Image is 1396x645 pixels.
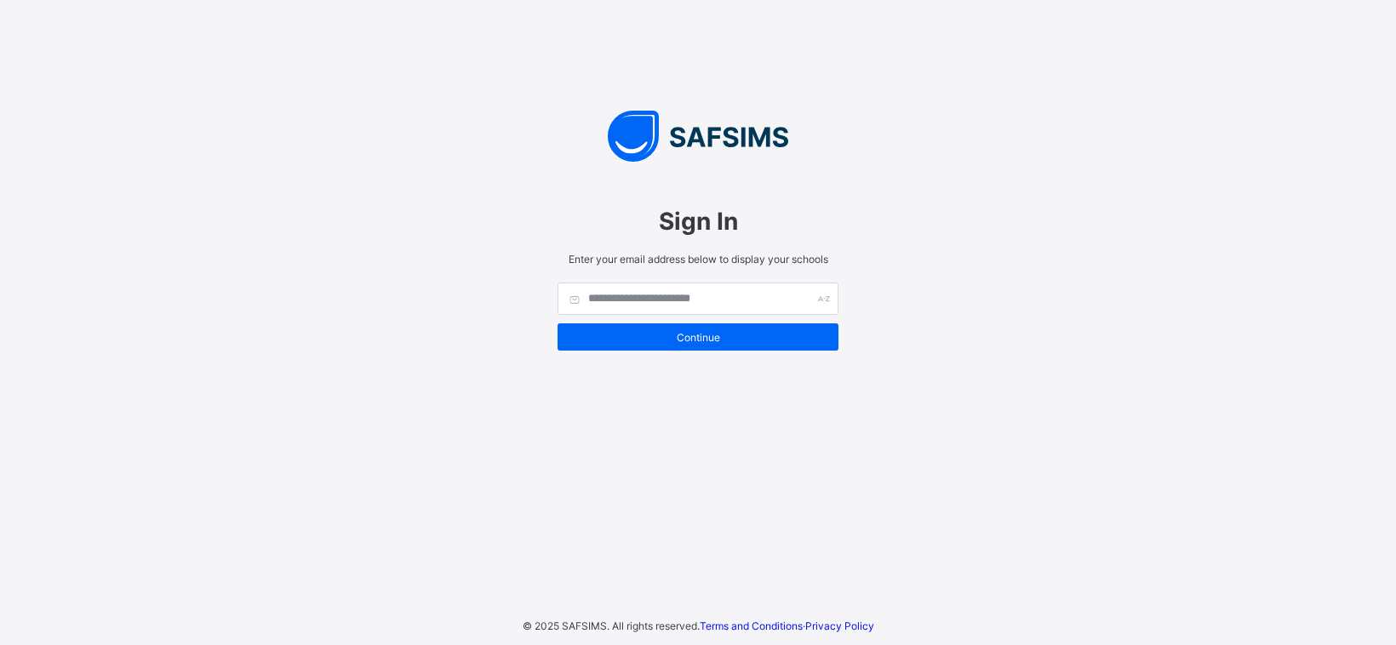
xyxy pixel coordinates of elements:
span: Enter your email address below to display your schools [558,253,838,265]
span: © 2025 SAFSIMS. All rights reserved. [523,619,700,632]
span: Sign In [558,207,838,236]
a: Terms and Conditions [700,619,803,632]
img: SAFSIMS Logo [541,111,855,162]
span: · [700,619,874,632]
span: Continue [570,331,826,344]
a: Privacy Policy [805,619,874,632]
